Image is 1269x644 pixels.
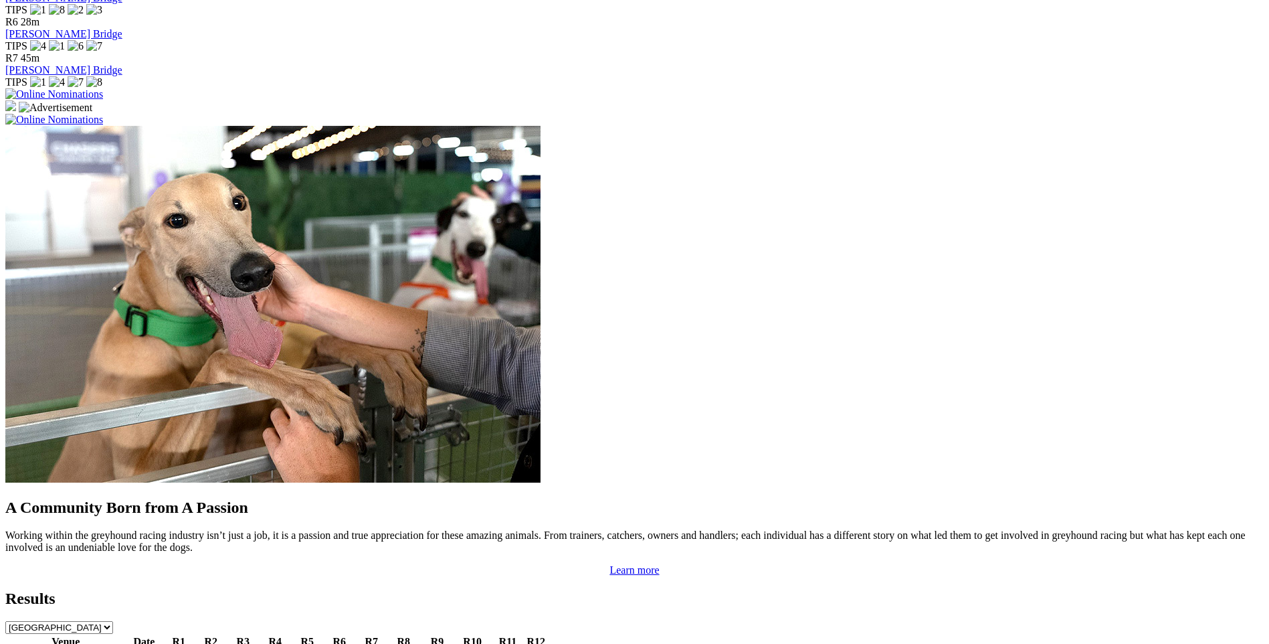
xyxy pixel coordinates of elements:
span: R6 [5,16,18,27]
span: 45m [21,52,39,64]
img: Online Nominations [5,88,103,100]
h2: Results [5,590,1264,608]
img: 4 [30,40,46,52]
img: 1 [30,4,46,16]
img: Online Nominations [5,114,103,126]
span: TIPS [5,4,27,15]
img: 3 [86,4,102,16]
img: 8 [49,4,65,16]
h2: A Community Born from A Passion [5,499,1264,517]
img: 8 [86,76,102,88]
img: 2 [68,4,84,16]
img: 1 [49,40,65,52]
img: 6 [68,40,84,52]
a: Learn more [609,564,659,576]
span: TIPS [5,40,27,52]
img: Westy_Cropped.jpg [5,126,541,483]
p: Working within the greyhound racing industry isn’t just a job, it is a passion and true appreciat... [5,530,1264,554]
img: Advertisement [19,102,92,114]
a: [PERSON_NAME] Bridge [5,28,122,39]
img: 7 [86,40,102,52]
span: 28m [21,16,39,27]
img: 7 [68,76,84,88]
img: 1 [30,76,46,88]
a: [PERSON_NAME] Bridge [5,64,122,76]
img: 4 [49,76,65,88]
span: TIPS [5,76,27,88]
span: R7 [5,52,18,64]
img: 15187_Greyhounds_GreysPlayCentral_Resize_SA_WebsiteBanner_300x115_2025.jpg [5,100,16,111]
